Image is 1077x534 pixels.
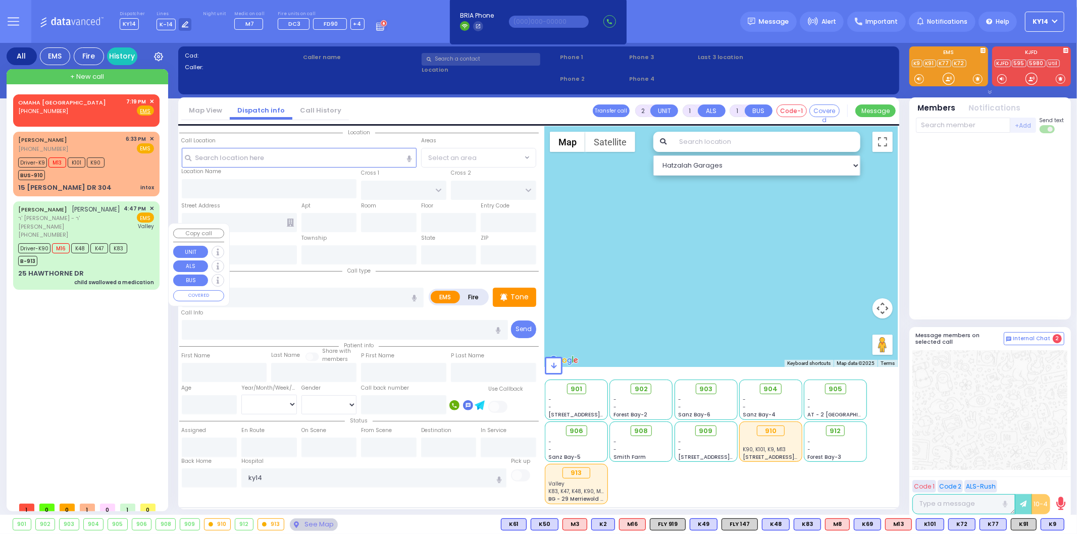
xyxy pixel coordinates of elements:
[481,234,488,242] label: ZIP
[70,72,104,82] span: + New call
[149,97,154,106] span: ✕
[698,104,726,117] button: ALS
[1012,60,1027,67] a: 595
[185,51,300,60] label: Cad:
[865,17,898,26] span: Important
[873,335,893,355] button: Drag Pegman onto the map to open Street View
[182,352,211,360] label: First Name
[1053,334,1062,343] span: 2
[140,504,156,511] span: 0
[549,396,552,403] span: -
[743,453,838,461] span: [STREET_ADDRESS][PERSON_NAME]
[107,47,137,65] a: History
[156,519,175,530] div: 908
[1040,117,1064,124] span: Send text
[549,446,552,453] span: -
[1013,335,1051,342] span: Internal Chat
[560,75,626,83] span: Phone 2
[1040,124,1056,134] label: Turn off text
[830,426,841,436] span: 912
[126,135,146,143] span: 6:33 PM
[301,384,321,392] label: Gender
[549,411,644,418] span: [STREET_ADDRESS][PERSON_NAME]
[421,137,436,145] label: Areas
[562,467,590,478] div: 913
[1047,60,1060,67] a: Util
[245,20,254,28] span: M7
[7,47,37,65] div: All
[619,518,646,530] div: ALS
[137,143,154,153] span: EMS
[762,518,790,530] div: BLS
[290,518,337,531] div: See map
[18,107,68,115] span: [PHONE_NUMBER]
[124,205,146,212] span: 4:47 PM
[19,504,34,511] span: 1
[140,108,151,115] u: EMS
[1011,518,1037,530] div: K91
[182,309,203,317] label: Call Info
[181,105,230,115] a: Map View
[678,411,710,418] span: Sanz Bay-6
[241,468,506,488] input: Search hospital
[873,132,893,152] button: Toggle fullscreen view
[451,169,471,177] label: Cross 2
[48,157,66,168] span: M13
[110,243,127,253] span: K83
[18,243,50,253] span: Driver-K90
[885,518,912,530] div: M13
[511,321,536,338] button: Send
[18,205,67,213] a: [PERSON_NAME]
[13,519,31,530] div: 901
[501,518,527,530] div: BLS
[451,352,484,360] label: P Last Name
[980,518,1007,530] div: K77
[822,17,836,26] span: Alert
[1028,60,1046,67] a: 5980
[18,98,106,106] a: OMAHA [GEOGRAPHIC_DATA]
[825,518,850,530] div: ALS KJ
[794,518,821,530] div: K83
[182,202,221,210] label: Street Address
[678,453,774,461] span: [STREET_ADDRESS][PERSON_NAME]
[241,384,297,392] div: Year/Month/Week/Day
[428,153,477,163] span: Select an area
[345,417,373,424] span: Status
[509,16,589,28] input: (000)000-00000
[173,260,208,273] button: ALS
[60,519,79,530] div: 903
[258,519,284,530] div: 913
[173,229,224,238] button: Copy call
[182,457,212,465] label: Back Home
[84,519,104,530] div: 904
[854,518,881,530] div: BLS
[120,18,139,30] span: KY14
[937,60,951,67] a: K77
[90,243,108,253] span: K47
[182,384,192,392] label: Age
[173,290,224,301] button: COVERED
[885,518,912,530] div: ALS
[698,53,795,62] label: Last 3 location
[964,480,997,493] button: ALS-Rush
[137,212,154,223] span: EMS
[808,438,811,446] span: -
[678,403,681,411] span: -
[74,47,104,65] div: Fire
[757,425,785,437] div: 910
[292,105,349,115] a: Call History
[149,135,154,143] span: ✕
[18,269,84,279] div: 25 HAWTHORNE DR
[40,15,107,28] img: Logo
[690,518,717,530] div: BLS
[562,518,587,530] div: ALS
[18,157,47,168] span: Driver-K9
[550,132,585,152] button: Show street map
[619,518,646,530] div: M16
[18,170,45,180] span: BUS-910
[303,53,418,62] label: Caller name
[952,60,966,67] a: K72
[531,518,558,530] div: K50
[421,234,435,242] label: State
[678,438,681,446] span: -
